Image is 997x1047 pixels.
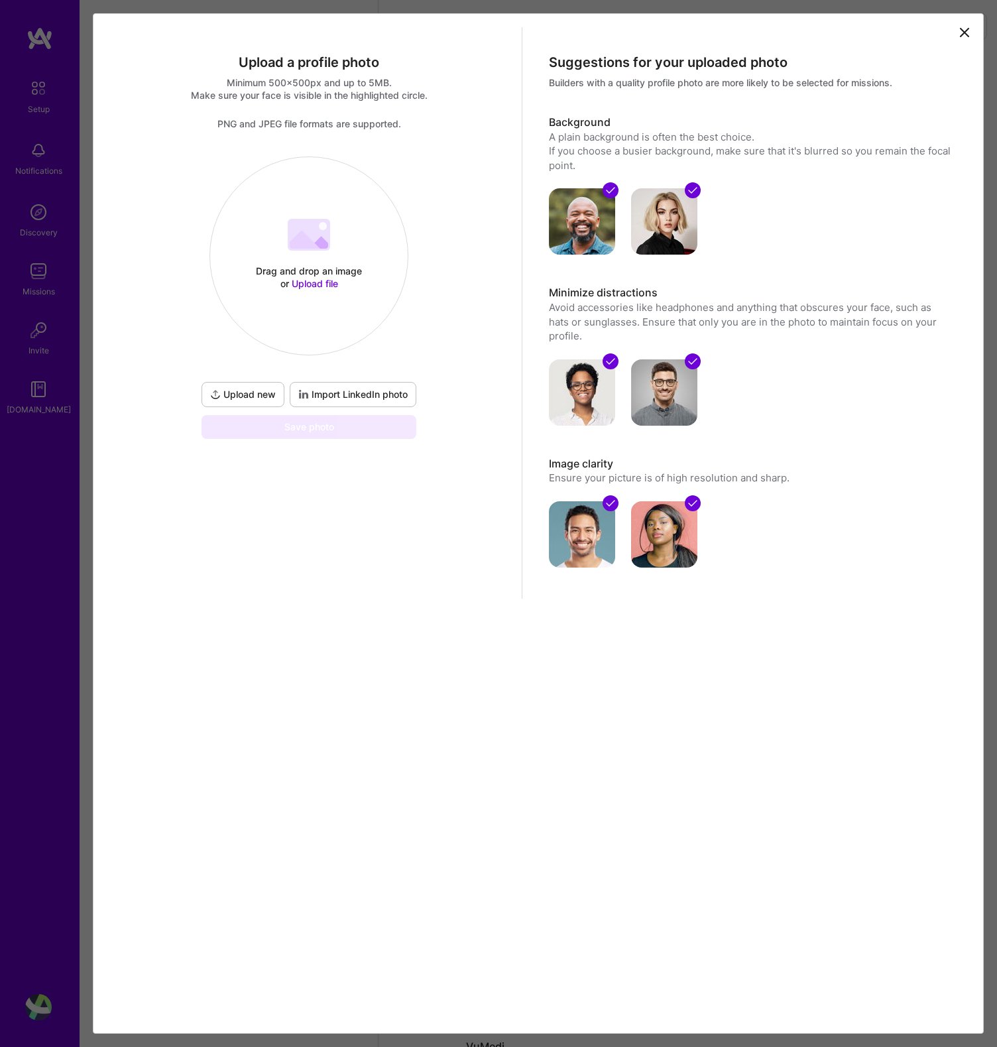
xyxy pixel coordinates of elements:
[631,501,697,568] img: avatar
[549,115,954,130] h3: Background
[290,382,416,407] button: Import LinkedIn photo
[631,188,697,255] img: avatar
[107,117,512,130] div: PNG and JPEG file formats are supported.
[210,388,276,401] span: Upload new
[549,501,615,568] img: avatar
[202,382,284,407] button: Upload new
[549,130,954,144] div: A plain background is often the best choice.
[107,54,512,71] div: Upload a profile photo
[107,76,512,89] div: Minimum 500x500px and up to 5MB.
[549,359,615,426] img: avatar
[253,265,365,290] div: Drag and drop an image or
[549,76,954,89] div: Builders with a quality profile photo are more likely to be selected for missions.
[549,471,954,485] p: Ensure your picture is of high resolution and sharp.
[549,144,954,172] div: If you choose a busier background, make sure that it's blurred so you remain the focal point.
[298,388,408,401] span: Import LinkedIn photo
[631,359,697,426] img: avatar
[107,89,512,101] div: Make sure your face is visible in the highlighted circle.
[292,278,338,289] span: Upload file
[290,382,416,407] div: To import a profile photo add your LinkedIn URL to your profile.
[210,389,221,400] i: icon UploadDark
[549,457,954,471] h3: Image clarity
[199,156,419,439] div: Drag and drop an image or Upload fileUpload newImport LinkedIn photoSave photo
[298,389,309,400] i: icon LinkedInDarkV2
[549,300,954,343] p: Avoid accessories like headphones and anything that obscures your face, such as hats or sunglasse...
[549,286,954,300] h3: Minimize distractions
[549,188,615,255] img: avatar
[549,54,954,71] div: Suggestions for your uploaded photo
